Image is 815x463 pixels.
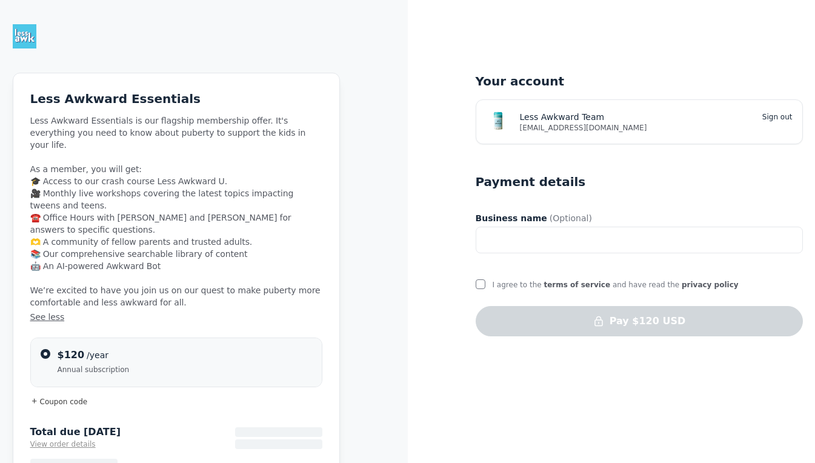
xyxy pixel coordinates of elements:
span: Less Awkward Team [520,111,605,123]
a: privacy policy [682,281,739,289]
span: I agree to the and have read the [493,281,739,289]
a: terms of service [544,281,610,289]
h5: Payment details [476,173,586,190]
span: View order details [30,440,96,448]
h5: Your account [476,73,803,90]
span: Business name [476,212,547,224]
button: Pay $120 USD [476,306,803,336]
span: $120 [58,349,85,361]
span: Less Awkward Essentials is our flagship membership offer. It's everything you need to know about ... [30,115,322,323]
span: /year [87,350,108,360]
a: Sign out [762,113,793,121]
button: Coupon code [30,397,322,407]
span: Total due [DATE] [30,426,121,438]
span: [EMAIL_ADDRESS][DOMAIN_NAME] [520,123,793,133]
span: Annual subscription [58,365,312,375]
span: Coupon code [40,398,88,406]
span: (Optional) [550,212,592,224]
input: $120/yearAnnual subscription [41,349,50,359]
span: Less Awkward Essentials [30,92,201,106]
button: See less [30,311,322,323]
